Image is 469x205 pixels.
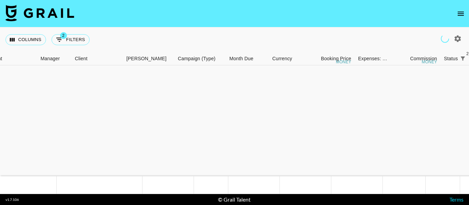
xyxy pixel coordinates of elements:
[60,32,67,39] span: 2
[5,5,74,21] img: Grail Talent
[178,52,216,65] div: Campaign (Type)
[75,52,88,65] div: Client
[410,52,437,65] div: Commission
[441,34,449,43] span: Refreshing campaigns...
[41,52,60,65] div: Manager
[422,60,437,64] div: money
[272,52,292,65] div: Currency
[5,197,19,202] div: v 1.7.106
[126,52,167,65] div: [PERSON_NAME]
[37,52,71,65] div: Manager
[229,52,253,65] div: Month Due
[336,60,351,64] div: money
[358,52,388,65] div: Expenses: Remove Commission?
[269,52,303,65] div: Currency
[458,54,468,63] button: Show filters
[52,34,90,45] button: Show filters
[321,52,351,65] div: Booking Price
[355,52,389,65] div: Expenses: Remove Commission?
[444,52,458,65] div: Status
[5,34,46,45] button: Select columns
[226,52,269,65] div: Month Due
[449,196,464,203] a: Terms
[123,52,174,65] div: Booker
[454,7,468,21] button: open drawer
[218,196,251,203] div: © Grail Talent
[458,54,468,63] div: 2 active filters
[71,52,123,65] div: Client
[174,52,226,65] div: Campaign (Type)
